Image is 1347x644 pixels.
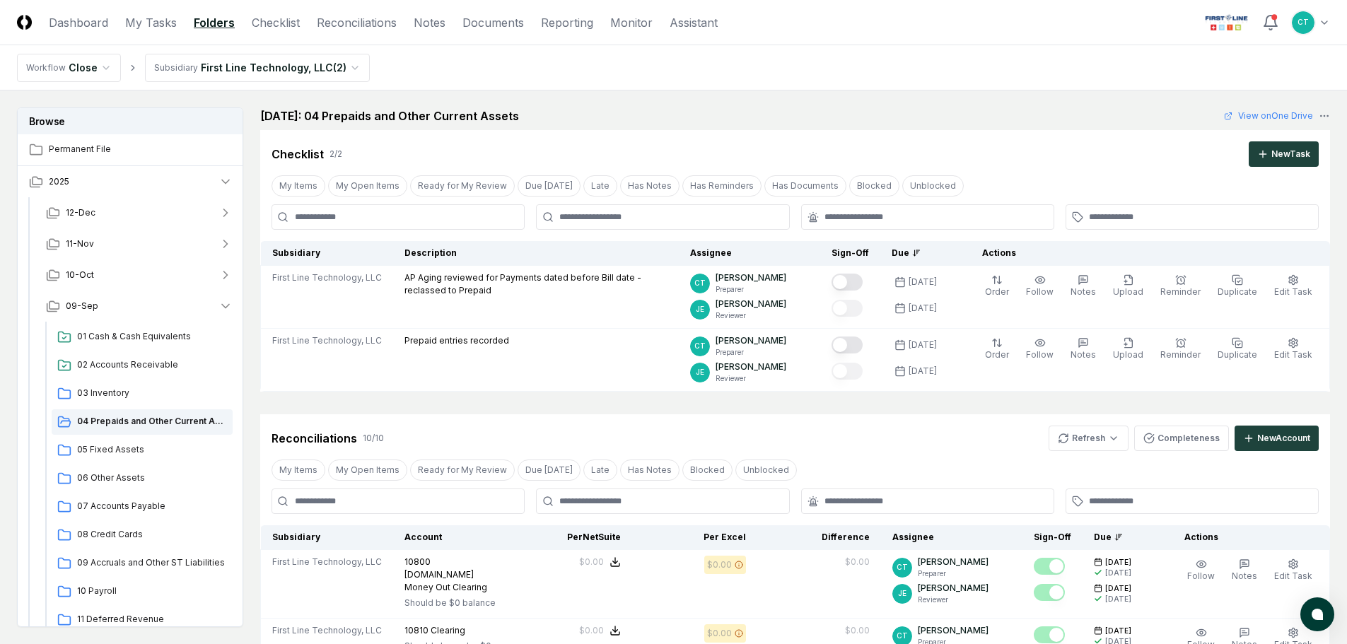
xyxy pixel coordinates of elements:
[52,551,233,576] a: 09 Accruals and Other ST Liabilities
[77,556,227,569] span: 09 Accruals and Other ST Liabilities
[918,595,989,605] p: Reviewer
[52,466,233,491] a: 06 Other Assets
[431,625,465,636] span: Clearing
[77,585,227,597] span: 10 Payroll
[682,175,762,197] button: Has Reminders
[632,525,757,550] th: Per Excel
[35,259,244,291] button: 10-Oct
[1224,110,1313,122] a: View onOne Drive
[909,365,937,377] div: [DATE]
[1022,525,1083,550] th: Sign-Off
[579,624,604,637] div: $0.00
[26,62,66,74] div: Workflow
[541,14,593,31] a: Reporting
[77,443,227,456] span: 05 Fixed Assets
[716,361,786,373] p: [PERSON_NAME]
[52,494,233,520] a: 07 Accounts Payable
[1094,531,1150,544] div: Due
[1215,334,1260,364] button: Duplicate
[1218,349,1257,360] span: Duplicate
[892,247,948,259] div: Due
[1105,557,1131,568] span: [DATE]
[272,556,382,568] span: First Line Technology, LLC
[670,14,718,31] a: Assistant
[1105,594,1131,604] div: [DATE]
[620,175,680,197] button: Has Notes
[66,300,98,312] span: 09-Sep
[1271,556,1315,585] button: Edit Task
[1173,531,1319,544] div: Actions
[66,269,94,281] span: 10-Oct
[125,14,177,31] a: My Tasks
[272,459,325,481] button: My Items
[1023,334,1056,364] button: Follow
[716,284,786,295] p: Preparer
[52,438,233,463] a: 05 Fixed Assets
[849,175,899,197] button: Blocked
[707,558,732,571] div: $0.00
[845,624,870,637] div: $0.00
[404,271,667,297] p: AP Aging reviewed for Payments dated before Bill date - reclassed to Prepaid
[414,14,445,31] a: Notes
[1274,286,1312,297] span: Edit Task
[1110,334,1146,364] button: Upload
[1271,271,1315,301] button: Edit Task
[52,381,233,406] a: 03 Inventory
[832,300,863,317] button: Mark complete
[620,459,680,481] button: Has Notes
[261,241,394,266] th: Subsidiary
[35,228,244,259] button: 11-Nov
[845,556,870,568] div: $0.00
[77,415,227,428] span: 04 Prepaids and Other Current Assets
[982,334,1012,364] button: Order
[820,241,880,266] th: Sign-Off
[272,175,325,197] button: My Items
[716,347,786,358] p: Preparer
[1105,568,1131,578] div: [DATE]
[328,175,407,197] button: My Open Items
[1184,556,1218,585] button: Follow
[52,579,233,604] a: 10 Payroll
[918,556,989,568] p: [PERSON_NAME]
[1034,558,1065,575] button: Mark complete
[317,14,397,31] a: Reconciliations
[272,334,382,347] span: First Line Technology, LLC
[66,206,95,219] span: 12-Dec
[272,146,324,163] div: Checklist
[77,500,227,513] span: 07 Accounts Payable
[1113,286,1143,297] span: Upload
[583,459,617,481] button: Late
[18,166,244,197] button: 2025
[696,304,704,315] span: JE
[1023,271,1056,301] button: Follow
[1105,626,1131,636] span: [DATE]
[694,278,706,288] span: CT
[918,582,989,595] p: [PERSON_NAME]
[252,14,300,31] a: Checklist
[707,627,732,640] div: $0.00
[410,459,515,481] button: Ready for My Review
[35,197,244,228] button: 12-Dec
[898,588,906,599] span: JE
[1026,286,1054,297] span: Follow
[1235,426,1319,451] button: NewAccount
[261,525,394,550] th: Subsidiary
[35,291,244,322] button: 09-Sep
[716,271,786,284] p: [PERSON_NAME]
[985,286,1009,297] span: Order
[1160,349,1201,360] span: Reminder
[1158,271,1203,301] button: Reminder
[404,625,428,636] span: 10810
[1271,148,1310,160] div: New Task
[757,525,881,550] th: Difference
[716,310,786,321] p: Reviewer
[77,330,227,343] span: 01 Cash & Cash Equivalents
[902,175,964,197] button: Unblocked
[918,568,989,579] p: Preparer
[1110,271,1146,301] button: Upload
[735,459,797,481] button: Unblocked
[985,349,1009,360] span: Order
[404,334,509,347] p: Prepaid entries recorded
[832,336,863,353] button: Mark complete
[518,459,581,481] button: Due Today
